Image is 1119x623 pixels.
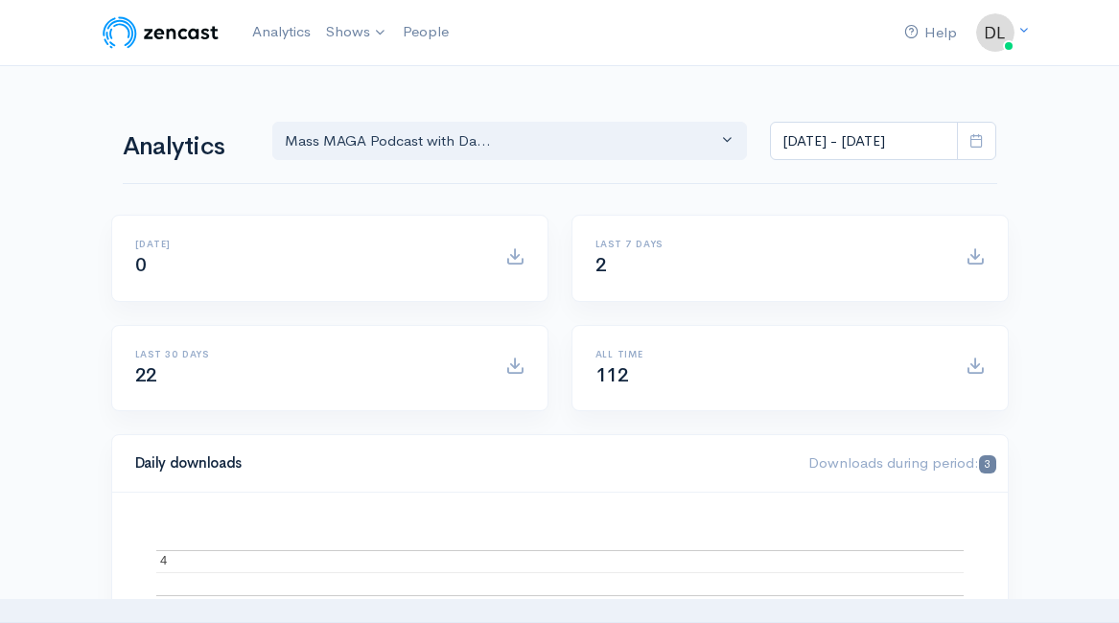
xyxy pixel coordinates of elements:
h6: Last 30 days [135,349,482,359]
text: 4 [160,553,167,567]
input: analytics date range selector [770,122,958,161]
span: 3 [979,455,995,473]
button: Mass MAGA Podcast with Da... [272,122,748,161]
a: Help [897,12,965,54]
img: ... [976,13,1014,52]
span: 112 [595,363,629,387]
img: ZenCast Logo [100,13,221,52]
a: People [395,12,456,53]
h6: All time [595,349,943,359]
span: 22 [135,363,157,387]
h4: Daily downloads [135,455,786,472]
iframe: gist-messenger-bubble-iframe [1054,558,1100,604]
a: Shows [318,12,395,54]
span: Downloads during period: [808,453,995,472]
span: 0 [135,253,147,277]
div: Mass MAGA Podcast with Da... [285,130,718,152]
a: Analytics [245,12,318,53]
h1: Analytics [123,133,249,161]
h6: Last 7 days [595,239,943,249]
h6: [DATE] [135,239,482,249]
span: 2 [595,253,607,277]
